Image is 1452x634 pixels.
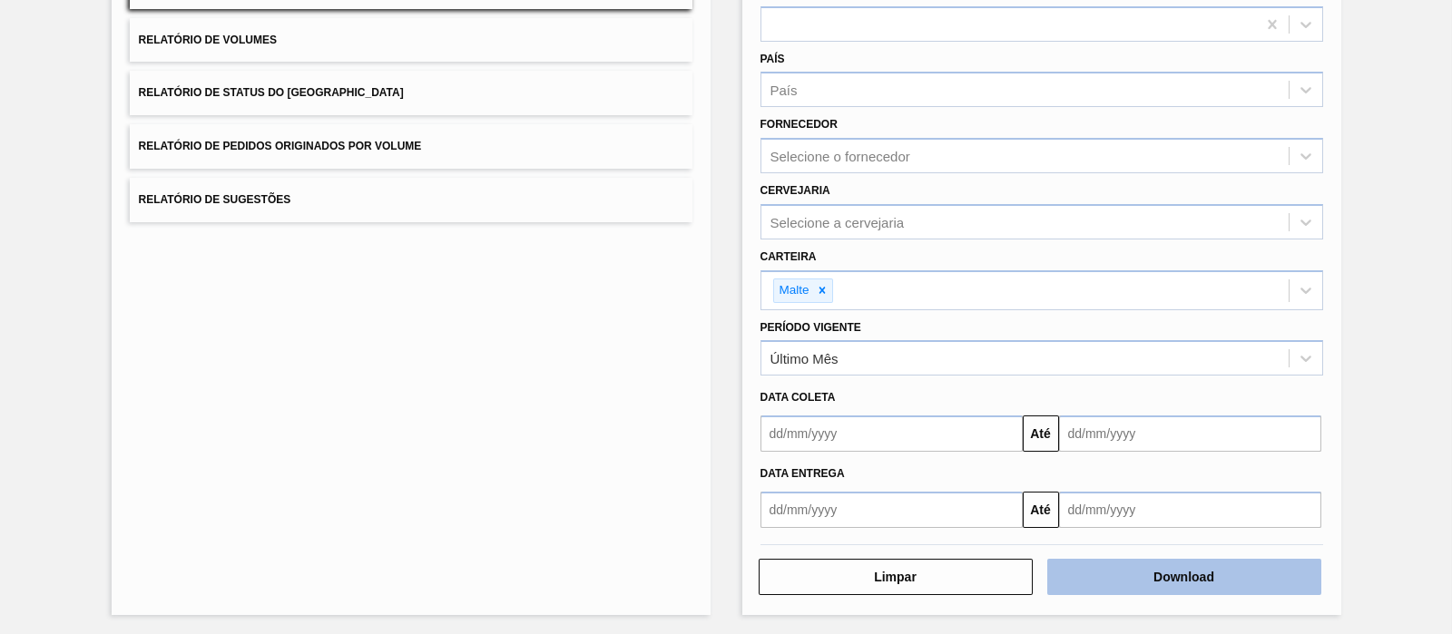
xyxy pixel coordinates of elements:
span: Data entrega [760,467,845,480]
span: Relatório de Pedidos Originados por Volume [139,140,422,152]
button: Download [1047,559,1321,595]
input: dd/mm/yyyy [1059,492,1321,528]
button: Relatório de Status do [GEOGRAPHIC_DATA] [130,71,692,115]
div: Selecione a cervejaria [770,214,905,229]
span: Data coleta [760,391,836,404]
label: Cervejaria [760,184,830,197]
button: Relatório de Volumes [130,18,692,63]
button: Até [1023,415,1059,452]
label: Período Vigente [760,321,861,334]
span: Relatório de Status do [GEOGRAPHIC_DATA] [139,86,404,99]
div: Malte [774,279,812,302]
span: Relatório de Volumes [139,34,277,46]
span: Relatório de Sugestões [139,193,291,206]
div: Selecione o fornecedor [770,149,910,164]
input: dd/mm/yyyy [760,415,1023,452]
button: Até [1023,492,1059,528]
input: dd/mm/yyyy [1059,415,1321,452]
label: Fornecedor [760,118,838,131]
div: Último Mês [770,351,839,366]
button: Relatório de Sugestões [130,178,692,222]
button: Limpar [759,559,1033,595]
div: País [770,83,798,98]
label: País [760,53,785,65]
button: Relatório de Pedidos Originados por Volume [130,124,692,169]
label: Carteira [760,250,817,263]
input: dd/mm/yyyy [760,492,1023,528]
